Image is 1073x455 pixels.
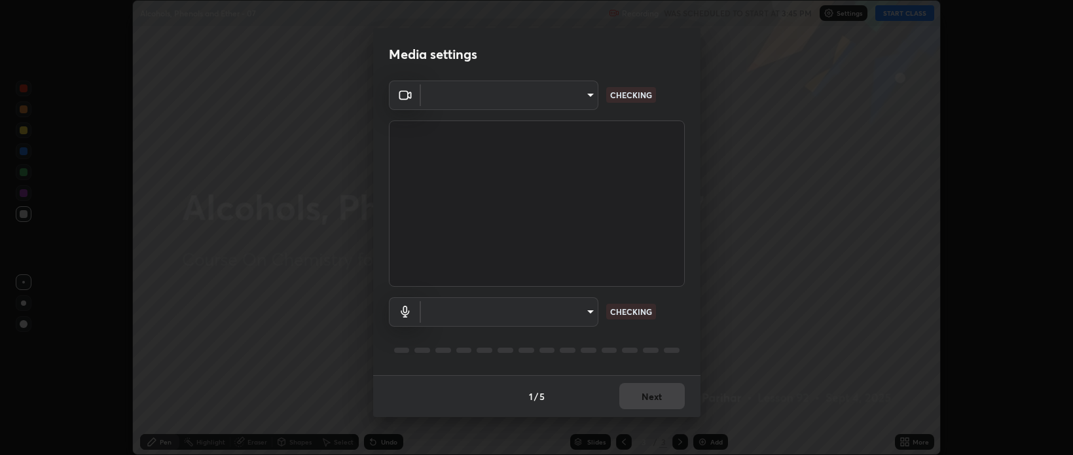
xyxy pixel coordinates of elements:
h2: Media settings [389,46,477,63]
p: CHECKING [610,306,652,318]
p: CHECKING [610,89,652,101]
div: ​ [421,81,598,110]
h4: 1 [529,390,533,403]
div: ​ [421,297,598,327]
h4: 5 [539,390,545,403]
h4: / [534,390,538,403]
